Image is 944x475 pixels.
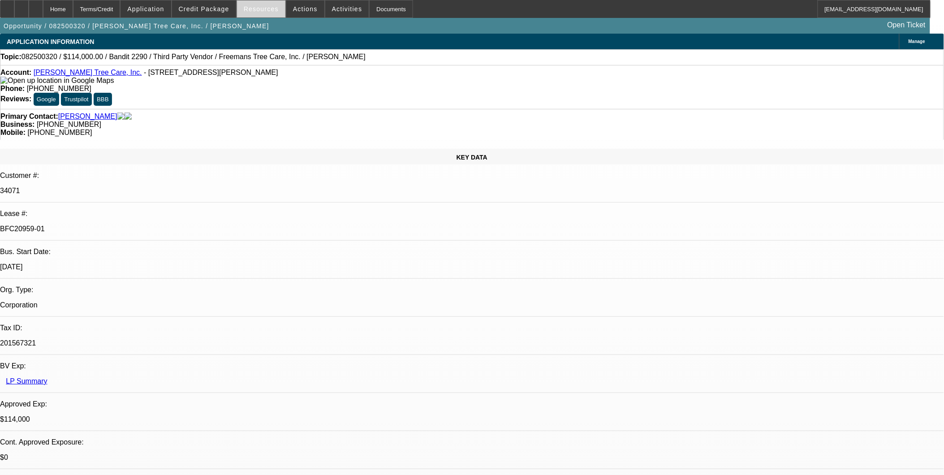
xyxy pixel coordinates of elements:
[127,5,164,13] span: Application
[0,85,25,92] strong: Phone:
[6,377,47,385] a: LP Summary
[0,77,114,85] img: Open up location in Google Maps
[0,95,31,103] strong: Reviews:
[121,0,171,17] button: Application
[4,22,269,30] span: Opportunity / 082500320 / [PERSON_NAME] Tree Care, Inc. / [PERSON_NAME]
[325,0,369,17] button: Activities
[27,85,91,92] span: [PHONE_NUMBER]
[909,39,925,44] span: Manage
[0,77,114,84] a: View Google Maps
[0,112,58,121] strong: Primary Contact:
[117,112,125,121] img: facebook-icon.png
[27,129,92,136] span: [PHONE_NUMBER]
[884,17,929,33] a: Open Ticket
[58,112,117,121] a: [PERSON_NAME]
[144,69,278,76] span: - [STREET_ADDRESS][PERSON_NAME]
[457,154,487,161] span: KEY DATA
[244,5,279,13] span: Resources
[34,69,142,76] a: [PERSON_NAME] Tree Care, Inc.
[0,53,22,61] strong: Topic:
[286,0,324,17] button: Actions
[125,112,132,121] img: linkedin-icon.png
[94,93,112,106] button: BBB
[172,0,236,17] button: Credit Package
[237,0,285,17] button: Resources
[22,53,366,61] span: 082500320 / $114,000.00 / Bandit 2290 / Third Party Vendor / Freemans Tree Care, Inc. / [PERSON_N...
[61,93,91,106] button: Trustpilot
[34,93,59,106] button: Google
[179,5,229,13] span: Credit Package
[7,38,94,45] span: APPLICATION INFORMATION
[0,69,31,76] strong: Account:
[0,129,26,136] strong: Mobile:
[37,121,101,128] span: [PHONE_NUMBER]
[332,5,362,13] span: Activities
[0,121,34,128] strong: Business:
[293,5,318,13] span: Actions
